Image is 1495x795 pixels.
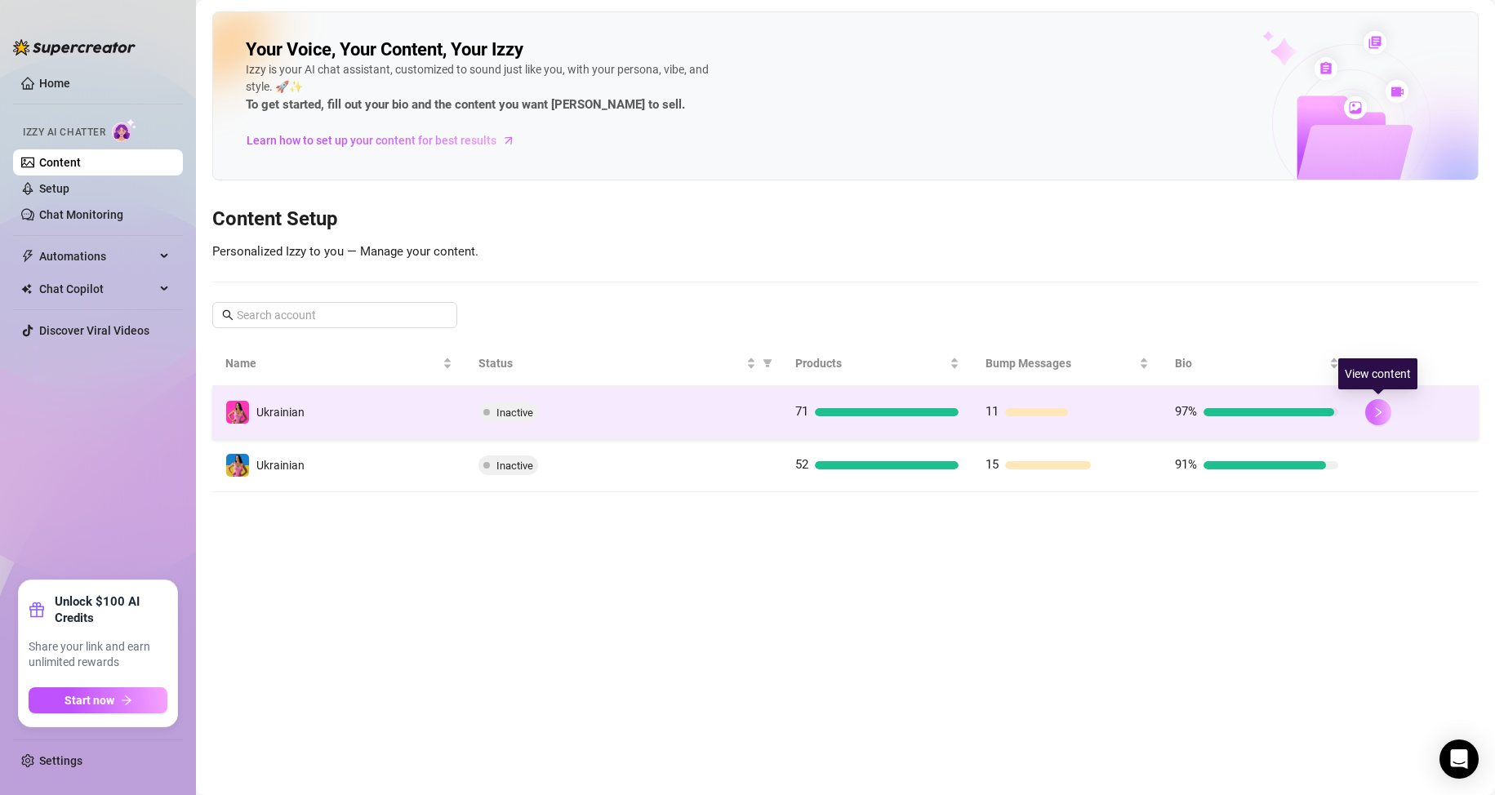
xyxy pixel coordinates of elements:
span: arrow-right [121,695,132,706]
span: right [1373,406,1384,418]
span: Learn how to set up your content for best results [247,131,496,149]
span: Products [795,354,946,372]
span: Share your link and earn unlimited rewards [29,639,167,671]
span: Inactive [496,406,533,419]
th: Bump Messages [972,341,1163,386]
strong: Unlock $100 AI Credits [55,593,167,626]
span: Ukrainian [256,459,305,472]
span: Bump Messages [986,354,1137,372]
th: Status [465,341,782,386]
span: Inactive [496,460,533,472]
span: Name [225,354,439,372]
span: filter [759,351,776,375]
a: Settings [39,754,82,767]
span: 11 [986,404,999,419]
img: AI Chatter [112,118,137,142]
span: Automations [39,243,155,269]
span: 97% [1175,404,1197,419]
span: Bio [1175,354,1326,372]
span: gift [29,602,45,618]
span: Ukrainian [256,406,305,419]
span: filter [763,358,772,368]
span: 91% [1175,457,1197,472]
span: 71 [795,404,808,419]
span: 15 [986,457,999,472]
span: search [222,309,234,321]
button: right [1365,399,1391,425]
img: ai-chatter-content-library-cLFOSyPT.png [1225,13,1478,180]
span: Status [478,354,743,372]
span: Chat Copilot [39,276,155,302]
a: Content [39,156,81,169]
input: Search account [237,306,434,324]
span: Start now [65,694,114,707]
th: Products [782,341,972,386]
a: Chat Monitoring [39,208,123,221]
a: Discover Viral Videos [39,324,149,337]
button: Start nowarrow-right [29,687,167,713]
span: thunderbolt [21,250,34,263]
img: Ukrainian [226,401,249,424]
th: Name [212,341,465,386]
strong: To get started, fill out your bio and the content you want [PERSON_NAME] to sell. [246,97,685,112]
a: Learn how to set up your content for best results [246,127,527,153]
h2: Your Voice, Your Content, Your Izzy [246,38,523,61]
div: View content [1338,358,1417,389]
span: Izzy AI Chatter [23,125,105,140]
img: Chat Copilot [21,283,32,295]
span: 52 [795,457,808,472]
th: Bio [1162,341,1352,386]
span: Personalized Izzy to you — Manage your content. [212,244,478,259]
div: Open Intercom Messenger [1439,739,1479,779]
div: Izzy is your AI chat assistant, customized to sound just like you, with your persona, vibe, and s... [246,61,736,115]
img: Ukrainian [226,454,249,477]
img: logo-BBDzfeDw.svg [13,39,136,56]
a: Setup [39,182,69,195]
h3: Content Setup [212,207,1479,233]
a: Home [39,77,70,90]
span: arrow-right [501,132,517,149]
